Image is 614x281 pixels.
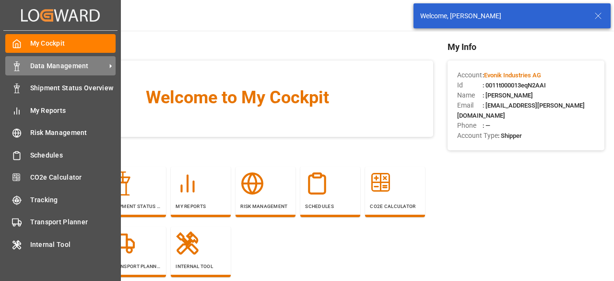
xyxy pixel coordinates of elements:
span: Name [457,90,483,100]
span: Shipment Status Overview [30,83,116,93]
span: Tracking [30,195,116,205]
span: Risk Management [30,128,116,138]
a: CO2e Calculator [5,168,116,187]
p: Risk Management [240,203,291,210]
span: Id [457,80,483,90]
a: My Reports [5,101,116,120]
span: Schedules [30,150,116,160]
span: : — [483,122,490,129]
span: My Info [448,40,604,53]
a: Shipment Status Overview [5,79,116,98]
div: Welcome, [PERSON_NAME] [420,11,585,21]
span: Account Type [457,131,498,141]
span: Data Management [30,61,106,71]
span: : Shipper [498,132,522,139]
span: Internal Tool [30,240,116,250]
a: Tracking [5,190,116,209]
span: Evonik Industries AG [484,72,541,79]
span: : [PERSON_NAME] [483,92,533,99]
span: Navigation [41,147,433,159]
a: Transport Planner [5,213,116,232]
p: Shipment Status Overview [111,203,161,210]
span: Email [457,100,483,110]
p: Internal Tool [176,263,226,270]
span: CO2e Calculator [30,172,116,183]
a: Risk Management [5,123,116,142]
p: My Reports [176,203,226,210]
span: My Reports [30,106,116,116]
span: Account [457,70,483,80]
p: Schedules [305,203,355,210]
span: Phone [457,121,483,131]
a: Internal Tool [5,235,116,254]
a: My Cockpit [5,34,116,53]
span: Transport Planner [30,217,116,227]
p: Transport Planner [111,263,161,270]
span: : [EMAIL_ADDRESS][PERSON_NAME][DOMAIN_NAME] [457,102,585,119]
span: Welcome to My Cockpit [60,85,414,110]
span: : 0011t000013eqN2AAI [483,82,546,89]
p: CO2e Calculator [370,203,420,210]
span: My Cockpit [30,38,116,49]
span: : [483,72,541,79]
a: Schedules [5,146,116,164]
